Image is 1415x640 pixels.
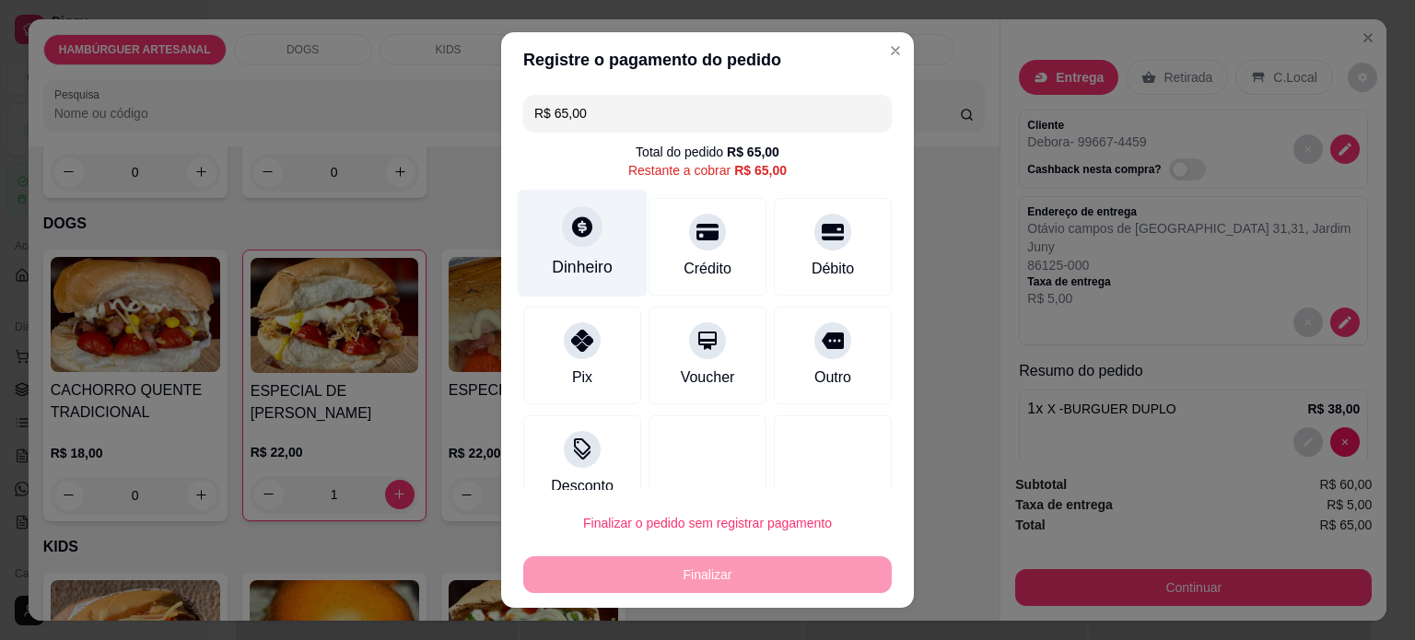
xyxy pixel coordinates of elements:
div: Desconto [551,475,614,497]
div: Pix [572,367,592,389]
div: Outro [814,367,851,389]
div: R$ 65,00 [734,161,787,180]
input: Ex.: hambúrguer de cordeiro [534,95,881,132]
div: Dinheiro [552,255,613,279]
div: Débito [812,258,854,280]
div: R$ 65,00 [727,143,779,161]
button: Close [881,36,910,65]
div: Restante a cobrar [628,161,787,180]
header: Registre o pagamento do pedido [501,32,914,87]
button: Finalizar o pedido sem registrar pagamento [523,505,892,541]
div: Total do pedido [636,143,779,161]
div: Crédito [684,258,731,280]
div: Voucher [681,367,735,389]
